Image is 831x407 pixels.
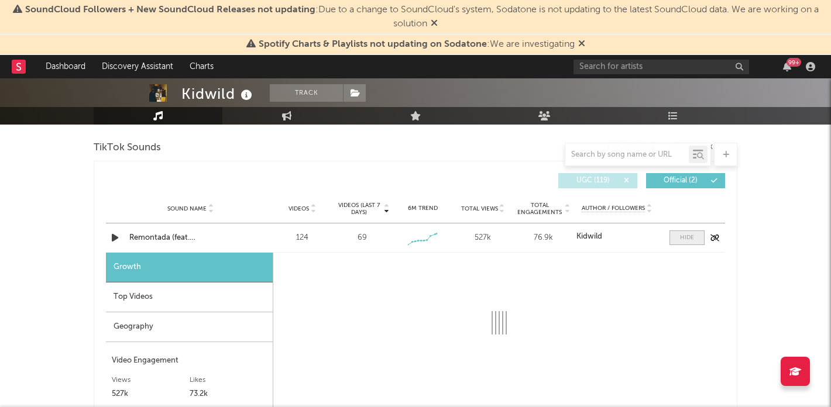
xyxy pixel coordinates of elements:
[112,373,190,387] div: Views
[25,5,315,15] span: SoundCloud Followers + New SoundCloud Releases not updating
[566,177,620,184] span: UGC ( 119 )
[289,205,309,212] span: Videos
[783,62,791,71] button: 99+
[181,84,255,104] div: Kidwild
[190,387,267,401] div: 73.2k
[106,282,273,312] div: Top Videos
[25,5,819,29] span: : Due to a change to SoundCloud's system, Sodatone is not updating to the latest SoundCloud data....
[335,202,383,216] span: Videos (last 7 days)
[516,232,571,244] div: 76.9k
[574,60,749,74] input: Search for artists
[654,177,708,184] span: Official ( 2 )
[558,173,637,188] button: UGC(119)
[461,205,498,212] span: Total Views
[167,205,207,212] span: Sound Name
[106,312,273,342] div: Geography
[516,202,564,216] span: Total Engagements
[112,387,190,401] div: 527k
[358,232,367,244] div: 69
[129,232,252,244] a: Remontada (feat. [PERSON_NAME])
[94,55,181,78] a: Discovery Assistant
[181,55,222,78] a: Charts
[787,58,801,67] div: 99 +
[112,354,267,368] div: Video Engagement
[275,232,329,244] div: 124
[576,233,658,241] a: Kidwild
[190,373,267,387] div: Likes
[106,253,273,282] div: Growth
[431,19,438,29] span: Dismiss
[565,150,689,160] input: Search by song name or URL
[259,40,487,49] span: Spotify Charts & Playlists not updating on Sodatone
[576,233,602,240] strong: Kidwild
[396,204,450,213] div: 6M Trend
[94,141,161,155] span: TikTok Sounds
[37,55,94,78] a: Dashboard
[646,173,725,188] button: Official(2)
[578,40,585,49] span: Dismiss
[259,40,575,49] span: : We are investigating
[270,84,343,102] button: Track
[582,205,645,212] span: Author / Followers
[456,232,510,244] div: 527k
